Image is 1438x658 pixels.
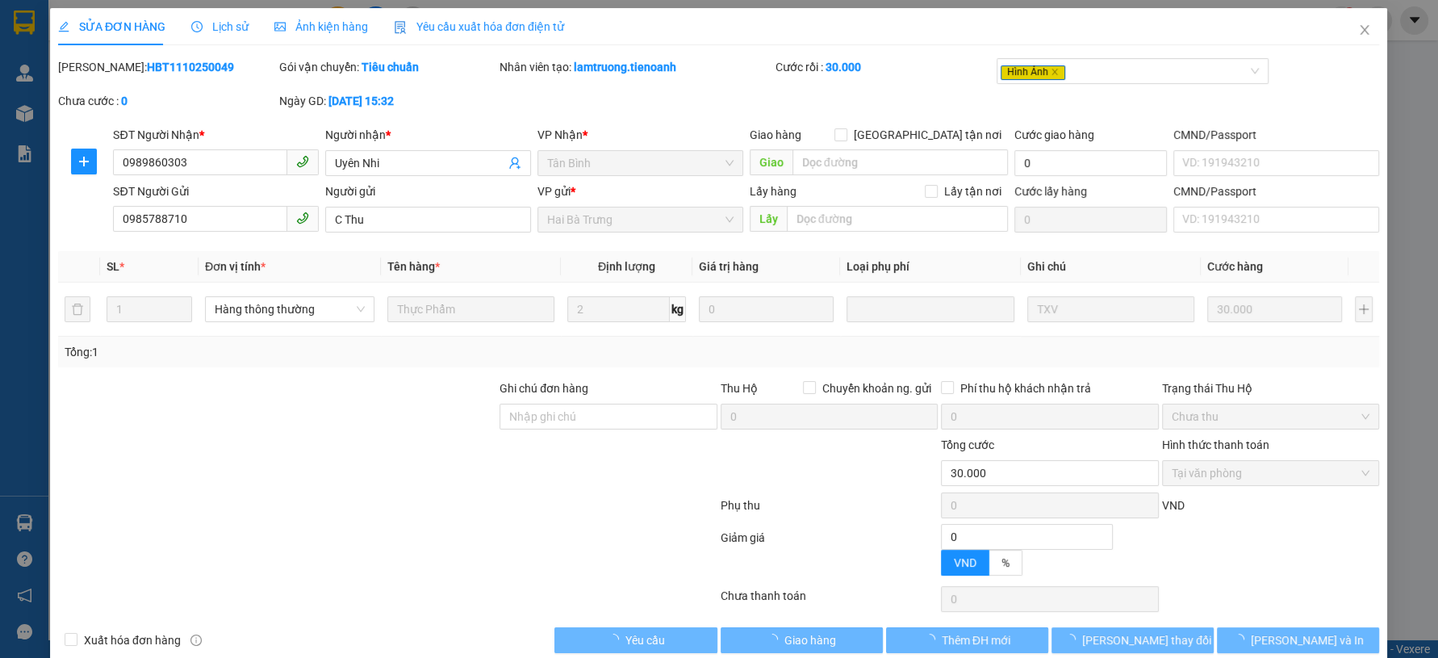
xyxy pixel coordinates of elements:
span: Tổng cước [942,438,995,451]
input: Cước lấy hàng [1015,207,1168,233]
div: Nhân viên tạo: [500,58,772,76]
div: Giảm giá [719,529,940,583]
input: 0 [1208,296,1343,322]
input: Dọc đường [787,206,1009,232]
span: Xuất hóa đơn hàng [77,631,187,649]
span: Định lượng [598,260,655,273]
span: info-circle [190,635,202,646]
span: Lấy [750,206,787,232]
div: Gói vận chuyển: [279,58,497,76]
input: Ghi chú đơn hàng [500,404,717,430]
b: Tiêu chuẩn [362,61,419,73]
b: 0 [121,94,127,107]
span: close [1051,68,1059,76]
span: Chuyển khoản ng. gửi [817,379,938,397]
b: lamtruong.tienoanh [574,61,676,73]
span: Chưa thu [1172,404,1370,429]
div: CMND/Passport [1174,182,1380,200]
b: 30.000 [826,61,861,73]
span: loading [924,634,942,645]
th: Ghi chú [1021,251,1202,283]
div: CMND/Passport [1174,126,1380,144]
input: VD: Bàn, Ghế [387,296,555,322]
span: Giá trị hàng [699,260,759,273]
span: SỬA ĐƠN HÀNG [58,20,165,33]
span: Phí thu hộ khách nhận trả [955,379,1098,397]
label: Hình thức thanh toán [1162,438,1269,451]
span: Hình Ảnh [1001,65,1065,80]
span: Lịch sử [192,20,249,33]
div: Trạng thái Thu Hộ [1162,379,1380,397]
span: phone [297,212,310,224]
span: Đơn vị tính [205,260,265,273]
span: Tân Bình [547,151,734,175]
div: [PERSON_NAME]: [58,58,276,76]
div: Tổng: 1 [65,343,555,361]
span: loading [767,634,785,645]
button: Close [1343,8,1388,53]
label: Ghi chú đơn hàng [500,382,588,395]
button: Giao hàng [721,627,883,653]
button: plus [1356,296,1373,322]
label: Cước lấy hàng [1015,185,1088,198]
span: Giao hàng [785,631,837,649]
span: Giao [750,149,792,175]
span: VND [955,556,977,569]
span: Thu Hộ [721,382,758,395]
div: Phụ thu [719,497,940,525]
span: clock-circle [192,21,203,32]
button: Yêu cầu [555,627,717,653]
span: [GEOGRAPHIC_DATA] tận nơi [848,126,1009,144]
th: Loại phụ phí [840,251,1021,283]
button: plus [72,149,98,174]
div: VP gửi [537,182,743,200]
button: delete [65,296,90,322]
b: [DATE] 15:32 [328,94,394,107]
span: edit [58,21,69,32]
div: Ngày GD: [279,92,497,110]
span: kg [670,296,686,322]
span: Giao hàng [750,128,801,141]
span: loading [608,634,625,645]
span: VND [1162,499,1185,512]
span: close [1359,23,1372,36]
span: loading [1064,634,1082,645]
span: [PERSON_NAME] và In [1251,631,1364,649]
span: Lấy tận nơi [938,182,1009,200]
span: Yêu cầu [625,631,665,649]
span: user-add [508,157,521,170]
button: [PERSON_NAME] thay đổi [1051,627,1214,653]
div: Cước rồi : [775,58,993,76]
span: Ảnh kiện hàng [275,20,369,33]
span: phone [297,155,310,168]
div: Người gửi [326,182,532,200]
input: Cước giao hàng [1015,150,1168,176]
span: SL [107,260,119,273]
span: Cước hàng [1208,260,1264,273]
div: Chưa cước : [58,92,276,110]
span: picture [275,21,286,32]
img: icon [395,21,408,34]
span: Tên hàng [387,260,440,273]
span: Hai Bà Trưng [547,207,734,232]
div: Chưa thanh toán [719,587,940,615]
div: SĐT Người Nhận [114,126,320,144]
label: Cước giao hàng [1015,128,1095,141]
span: Hàng thông thường [215,297,365,321]
span: Yêu cầu xuất hóa đơn điện tử [395,20,565,33]
span: Lấy hàng [750,185,796,198]
span: Thêm ĐH mới [942,631,1010,649]
span: Tại văn phòng [1172,461,1370,485]
span: loading [1233,634,1251,645]
span: [PERSON_NAME] thay đổi [1082,631,1211,649]
div: Người nhận [326,126,532,144]
div: SĐT Người Gửi [114,182,320,200]
input: Ghi Chú [1027,296,1195,322]
span: plus [73,155,97,168]
button: Thêm ĐH mới [886,627,1048,653]
b: HBT1110250049 [147,61,234,73]
span: VP Nhận [537,128,583,141]
input: 0 [699,296,834,322]
button: [PERSON_NAME] và In [1217,627,1379,653]
input: Dọc đường [792,149,1009,175]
